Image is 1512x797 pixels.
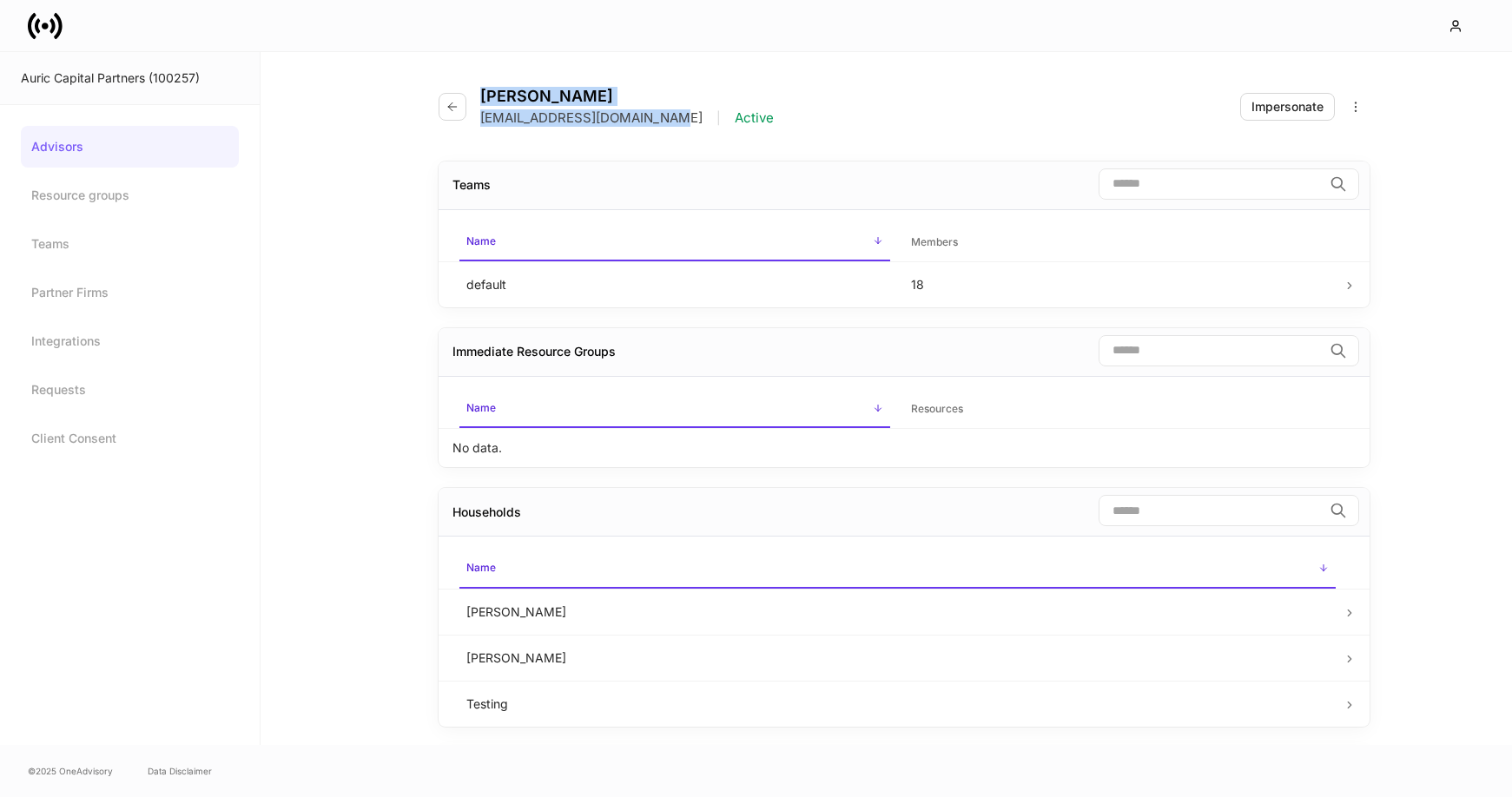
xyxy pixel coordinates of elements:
[452,681,1343,727] td: Testing
[452,589,1343,635] td: [PERSON_NAME]
[1240,93,1335,121] button: Impersonate
[452,439,502,457] p: No data.
[480,87,774,106] h4: [PERSON_NAME]
[466,233,496,249] h6: Name
[1251,98,1324,115] div: Impersonate
[452,343,616,360] div: Immediate Resource Groups
[21,223,239,265] a: Teams
[21,272,239,313] a: Partner Firms
[21,126,239,168] a: Advisors
[911,400,963,417] h6: Resources
[28,764,113,778] span: © 2025 OneAdvisory
[459,550,1336,588] span: Name
[904,225,1336,260] span: Members
[466,559,496,576] h6: Name
[21,320,239,362] a: Integrations
[897,261,1343,307] td: 18
[716,109,721,127] p: |
[466,399,496,416] h6: Name
[452,635,1343,681] td: [PERSON_NAME]
[452,261,898,307] td: default
[904,392,1336,427] span: Resources
[480,109,703,127] p: [EMAIL_ADDRESS][DOMAIN_NAME]
[911,234,958,250] h6: Members
[735,109,774,127] p: Active
[21,175,239,216] a: Resource groups
[21,69,239,87] div: Auric Capital Partners (100257)
[148,764,212,778] a: Data Disclaimer
[21,369,239,411] a: Requests
[452,176,491,194] div: Teams
[459,224,891,261] span: Name
[459,391,891,428] span: Name
[452,504,521,521] div: Households
[21,418,239,459] a: Client Consent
